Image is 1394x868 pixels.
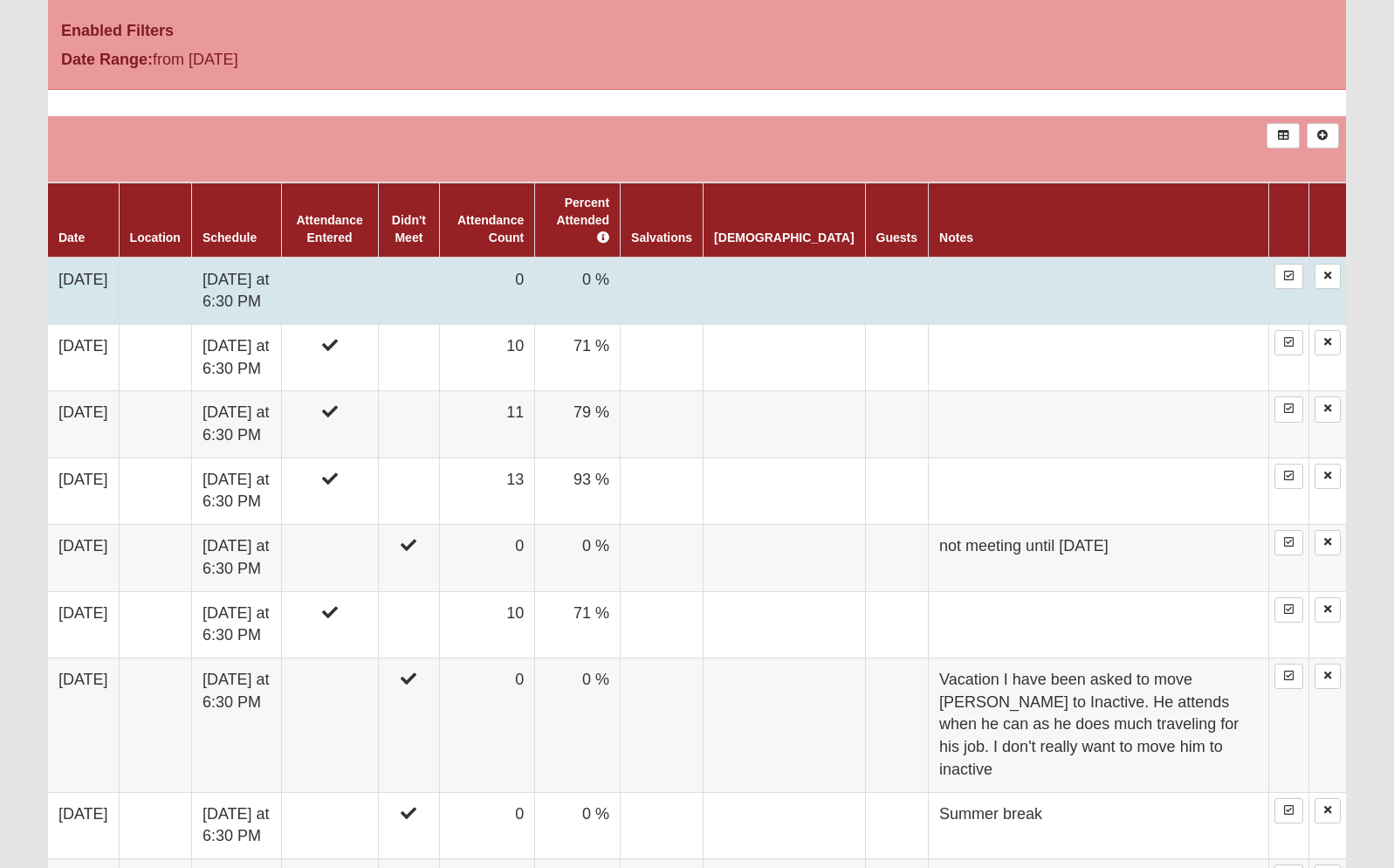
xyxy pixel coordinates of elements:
[440,391,535,458] td: 11
[1274,798,1303,823] a: Enter Attendance
[48,258,119,325] td: [DATE]
[1315,396,1341,422] a: Delete
[440,591,535,658] td: 10
[535,658,621,792] td: 0 %
[556,196,609,245] a: Percent Attended
[61,22,1333,41] h4: Enabled Filters
[929,658,1269,792] td: Vacation I have been asked to move [PERSON_NAME] to Inactive. He attends when he can as he does m...
[1274,664,1303,689] a: Enter Attendance
[296,213,362,245] a: Attendance Entered
[440,792,535,858] td: 0
[1274,464,1303,489] a: Enter Attendance
[61,48,153,72] label: Date Range:
[48,48,481,76] div: from [DATE]
[621,183,704,258] th: Salvations
[1307,123,1339,148] a: Alt+N
[535,258,621,325] td: 0 %
[48,324,119,390] td: [DATE]
[929,792,1269,858] td: Summer break
[48,391,119,458] td: [DATE]
[1315,264,1341,289] a: Delete
[535,391,621,458] td: 79 %
[457,213,524,245] a: Attendance Count
[191,525,281,591] td: [DATE] at 6:30 PM
[939,231,973,245] a: Notes
[440,525,535,591] td: 0
[1274,530,1303,555] a: Enter Attendance
[191,391,281,458] td: [DATE] at 6:30 PM
[392,213,426,245] a: Didn't Meet
[58,231,85,245] a: Date
[48,658,119,792] td: [DATE]
[1274,330,1303,355] a: Enter Attendance
[130,231,181,245] a: Location
[48,458,119,524] td: [DATE]
[535,525,621,591] td: 0 %
[1267,123,1299,148] a: Export to Excel
[1274,396,1303,422] a: Enter Attendance
[865,183,928,258] th: Guests
[191,258,281,325] td: [DATE] at 6:30 PM
[1315,530,1341,555] a: Delete
[1274,264,1303,289] a: Enter Attendance
[440,458,535,524] td: 13
[191,324,281,390] td: [DATE] at 6:30 PM
[1274,597,1303,623] a: Enter Attendance
[191,591,281,658] td: [DATE] at 6:30 PM
[440,324,535,390] td: 10
[1315,330,1341,355] a: Delete
[535,591,621,658] td: 71 %
[48,525,119,591] td: [DATE]
[1315,798,1341,823] a: Delete
[535,792,621,858] td: 0 %
[1315,664,1341,689] a: Delete
[48,591,119,658] td: [DATE]
[440,658,535,792] td: 0
[1315,464,1341,489] a: Delete
[440,258,535,325] td: 0
[191,458,281,524] td: [DATE] at 6:30 PM
[535,458,621,524] td: 93 %
[929,525,1269,591] td: not meeting until [DATE]
[191,792,281,858] td: [DATE] at 6:30 PM
[704,183,865,258] th: [DEMOGRAPHIC_DATA]
[203,231,257,245] a: Schedule
[535,324,621,390] td: 71 %
[191,658,281,792] td: [DATE] at 6:30 PM
[1315,597,1341,623] a: Delete
[48,792,119,858] td: [DATE]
